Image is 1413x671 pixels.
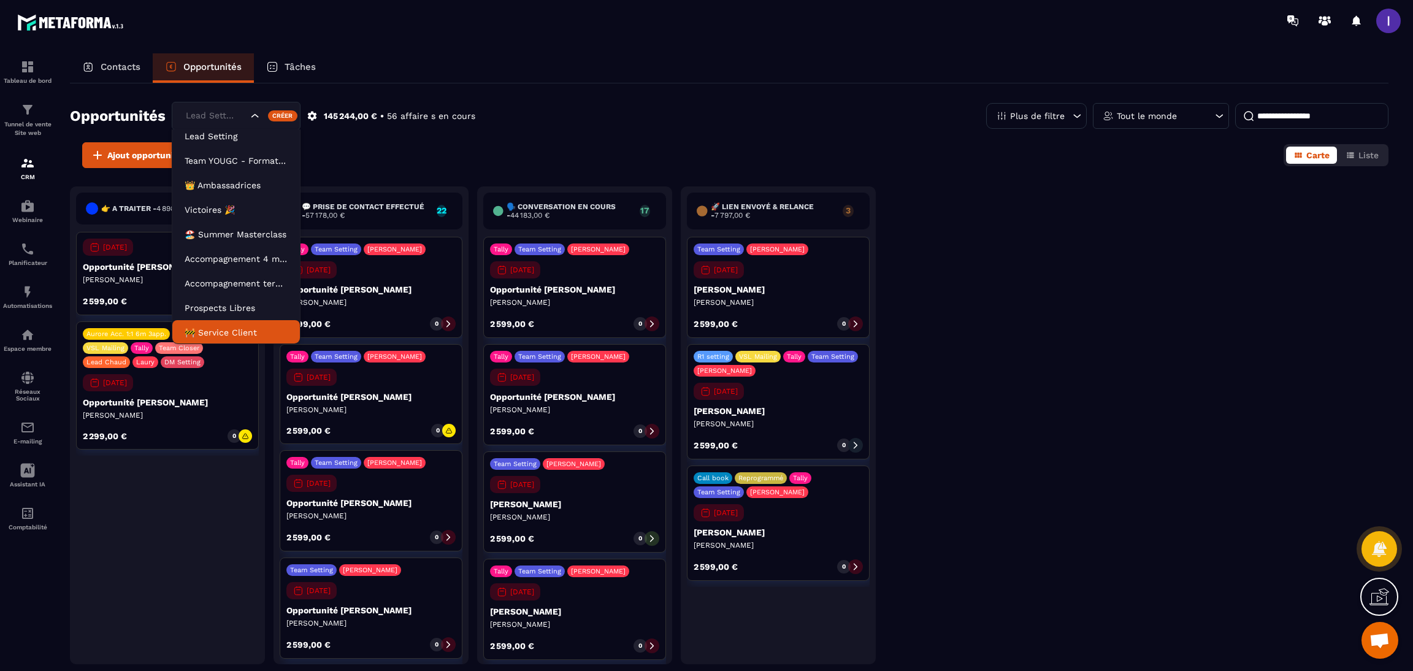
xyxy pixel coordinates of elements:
p: [PERSON_NAME] [286,618,456,628]
p: [PERSON_NAME] [343,566,397,574]
p: 🚧 Service Client [185,326,288,339]
p: Espace membre [3,345,52,352]
a: Assistant IA [3,454,52,497]
a: formationformationTunnel de vente Site web [3,93,52,147]
p: Plus de filtre [1010,112,1065,120]
button: Ajout opportunité [82,142,190,168]
p: Planificateur [3,259,52,266]
p: 2 599,00 € [694,320,738,328]
p: Team Setting [290,566,333,574]
p: 0 [435,640,438,649]
p: Assistant IA [3,481,52,488]
img: formation [20,59,35,74]
p: [DATE] [103,243,127,251]
p: Lead Setting [185,130,288,142]
p: Tally [290,459,305,467]
p: [DATE] [510,266,534,274]
p: [PERSON_NAME] [490,297,659,307]
a: formationformationTableau de bord [3,50,52,93]
p: Tally [787,353,802,361]
p: [PERSON_NAME] [286,297,456,307]
h6: 🗣️ Conversation en cours - [507,202,634,220]
p: Tally [494,567,508,575]
a: Contacts [70,53,153,83]
p: 2 599,00 € [694,562,738,571]
p: 0 [436,426,440,435]
div: Search for option [172,102,301,130]
p: [PERSON_NAME] [750,245,805,253]
span: Ajout opportunité [107,149,182,161]
img: accountant [20,506,35,521]
p: [PERSON_NAME] [490,405,659,415]
p: [PERSON_NAME] [694,540,863,550]
p: Team Setting [315,459,358,467]
p: Opportunités [183,61,242,72]
p: Opportunité [PERSON_NAME] [286,605,456,615]
p: [DATE] [714,508,738,517]
p: Team Setting [518,353,561,361]
p: 2 599,00 € [490,642,534,650]
p: 2 599,00 € [490,534,534,543]
p: Team Setting [518,567,561,575]
p: Opportunité [PERSON_NAME] [286,285,456,294]
p: Tally [290,353,305,361]
p: [PERSON_NAME] [367,245,422,253]
img: formation [20,156,35,171]
p: Team Setting [811,353,854,361]
p: 2 599,00 € [490,320,534,328]
p: [PERSON_NAME] [367,459,422,467]
div: Ouvrir le chat [1361,622,1398,659]
p: 2 599,00 € [490,427,534,435]
p: Réseaux Sociaux [3,388,52,402]
p: [PERSON_NAME] [571,245,626,253]
p: [PERSON_NAME] [571,567,626,575]
p: 22 [437,206,446,215]
span: 57 178,00 € [305,211,345,220]
p: VSL Mailing [739,353,777,361]
p: [DATE] [510,588,534,596]
p: [PERSON_NAME] [490,512,659,522]
a: automationsautomationsAutomatisations [3,275,52,318]
span: 7 797,00 € [714,211,750,220]
img: automations [20,199,35,213]
p: [PERSON_NAME] [694,297,863,307]
a: schedulerschedulerPlanificateur [3,232,52,275]
p: 3 [843,206,854,215]
p: Contacts [101,61,140,72]
p: Tally [494,245,508,253]
p: 0 [232,432,236,440]
p: [PERSON_NAME] [83,275,252,285]
p: 145 244,00 € [324,110,377,122]
p: Accompagnement 4 mois [185,253,288,265]
p: Tally [134,344,149,352]
p: Opportunité [PERSON_NAME] [286,498,456,508]
a: automationsautomationsWebinaire [3,190,52,232]
img: automations [20,328,35,342]
input: Search for option [183,109,248,123]
a: automationsautomationsEspace membre [3,318,52,361]
img: automations [20,285,35,299]
p: Reprogrammé [738,474,783,482]
p: 2 599,00 € [286,533,331,542]
p: Tableau de bord [3,77,52,84]
p: Tally [793,474,808,482]
p: [PERSON_NAME] [490,499,659,509]
p: [PERSON_NAME] [546,460,601,468]
p: Laury [136,358,155,366]
p: [PERSON_NAME] [694,285,863,294]
p: Aurore Acc. 1:1 6m 3app. [86,330,166,338]
p: 2 599,00 € [286,640,331,649]
p: [PERSON_NAME] [571,353,626,361]
p: Automatisations [3,302,52,309]
p: [DATE] [307,266,331,274]
p: 2 599,00 € [83,297,127,305]
p: 🏖️ Summer Masterclass [185,228,288,240]
p: 0 [638,534,642,543]
p: [PERSON_NAME] [694,527,863,537]
p: 2 599,00 € [286,426,331,435]
p: 👑 Ambassadrices [185,179,288,191]
img: social-network [20,370,35,385]
p: Accompagnement terminé [185,277,288,289]
p: E-mailing [3,438,52,445]
span: Liste [1358,150,1379,160]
